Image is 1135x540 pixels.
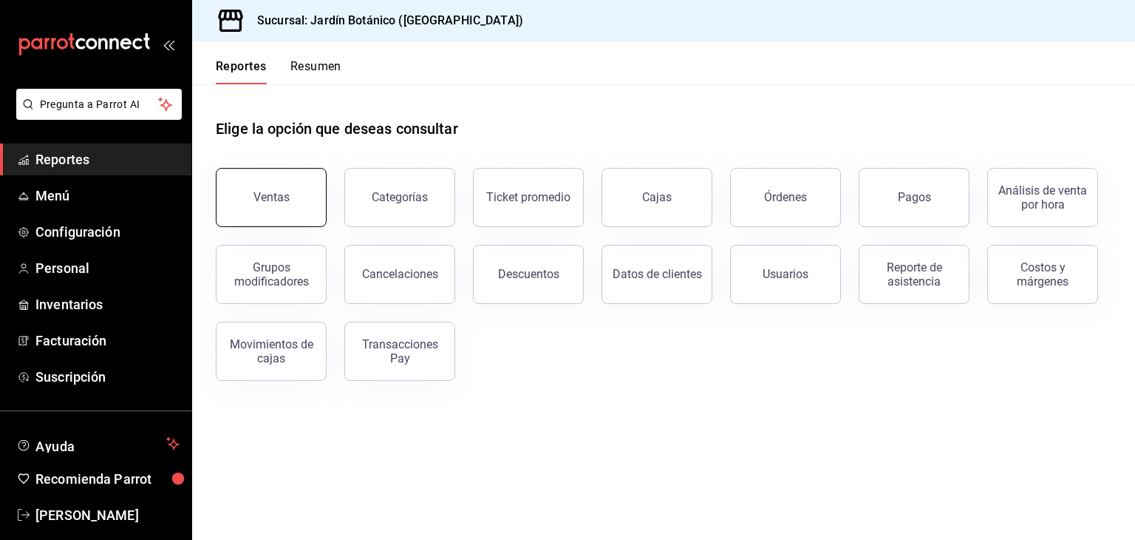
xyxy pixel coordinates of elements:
[354,337,446,365] div: Transacciones Pay
[362,267,438,281] div: Cancelaciones
[498,267,559,281] div: Descuentos
[16,89,182,120] button: Pregunta a Parrot AI
[225,337,317,365] div: Movimientos de cajas
[35,367,180,387] span: Suscripción
[35,331,180,351] span: Facturación
[35,258,180,278] span: Personal
[642,189,672,206] div: Cajas
[216,245,327,304] button: Grupos modificadores
[730,168,841,227] button: Órdenes
[216,322,327,381] button: Movimientos de cajas
[35,469,180,489] span: Recomienda Parrot
[216,118,458,140] h1: Elige la opción que deseas consultar
[763,267,808,281] div: Usuarios
[35,186,180,206] span: Menú
[344,245,455,304] button: Cancelaciones
[344,322,455,381] button: Transacciones Pay
[290,59,341,84] button: Resumen
[764,190,807,204] div: Órdenes
[486,190,570,204] div: Ticket promedio
[372,190,428,204] div: Categorías
[997,183,1088,212] div: Análisis de venta por hora
[601,168,712,227] a: Cajas
[613,267,702,281] div: Datos de clientes
[898,190,931,204] div: Pagos
[601,245,712,304] button: Datos de clientes
[216,59,341,84] div: navigation tabs
[859,245,969,304] button: Reporte de asistencia
[987,168,1098,227] button: Análisis de venta por hora
[245,12,523,30] h3: Sucursal: Jardín Botánico ([GEOGRAPHIC_DATA])
[868,260,960,288] div: Reporte de asistencia
[730,245,841,304] button: Usuarios
[10,107,182,123] a: Pregunta a Parrot AI
[216,168,327,227] button: Ventas
[473,245,584,304] button: Descuentos
[344,168,455,227] button: Categorías
[859,168,969,227] button: Pagos
[35,294,180,314] span: Inventarios
[35,435,160,453] span: Ayuda
[163,38,174,50] button: open_drawer_menu
[35,222,180,242] span: Configuración
[40,97,159,112] span: Pregunta a Parrot AI
[997,260,1088,288] div: Costos y márgenes
[225,260,317,288] div: Grupos modificadores
[35,505,180,525] span: [PERSON_NAME]
[216,59,267,84] button: Reportes
[35,149,180,169] span: Reportes
[987,245,1098,304] button: Costos y márgenes
[253,190,290,204] div: Ventas
[473,168,584,227] button: Ticket promedio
